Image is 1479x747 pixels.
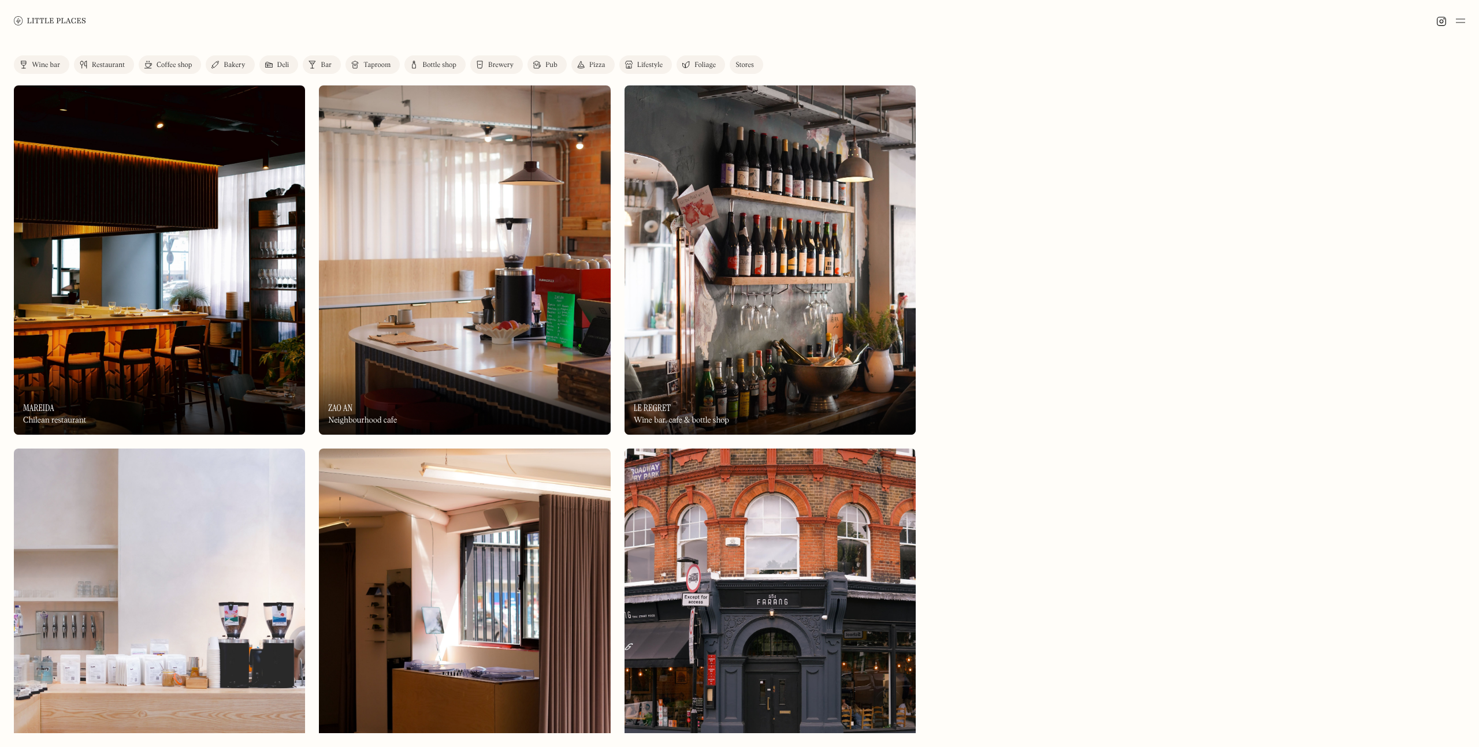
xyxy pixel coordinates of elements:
[571,55,615,74] a: Pizza
[634,402,671,413] h3: Le Regret
[277,62,289,69] div: Deli
[527,55,567,74] a: Pub
[545,62,558,69] div: Pub
[694,62,716,69] div: Foliage
[634,416,729,425] div: Wine bar, cafe & bottle shop
[730,55,763,74] a: Stores
[422,62,456,69] div: Bottle shop
[23,402,54,413] h3: Mareida
[328,416,397,425] div: Neighbourhood cafe
[625,85,916,435] a: Le RegretLe RegretLe RegretWine bar, cafe & bottle shop
[206,55,254,74] a: Bakery
[14,85,305,435] img: Mareida
[363,62,391,69] div: Taproom
[157,62,192,69] div: Coffee shop
[488,62,514,69] div: Brewery
[14,85,305,435] a: MareidaMareidaMareidaChilean restaurant
[23,416,86,425] div: Chilean restaurant
[92,62,125,69] div: Restaurant
[589,62,605,69] div: Pizza
[139,55,201,74] a: Coffee shop
[319,85,610,435] a: Zao AnZao AnZao AnNeighbourhood cafe
[319,85,610,435] img: Zao An
[303,55,341,74] a: Bar
[32,62,60,69] div: Wine bar
[625,85,916,435] img: Le Regret
[328,402,352,413] h3: Zao An
[321,62,332,69] div: Bar
[14,55,69,74] a: Wine bar
[735,62,754,69] div: Stores
[224,62,245,69] div: Bakery
[259,55,299,74] a: Deli
[345,55,400,74] a: Taproom
[470,55,523,74] a: Brewery
[619,55,672,74] a: Lifestyle
[404,55,466,74] a: Bottle shop
[637,62,663,69] div: Lifestyle
[74,55,134,74] a: Restaurant
[677,55,725,74] a: Foliage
